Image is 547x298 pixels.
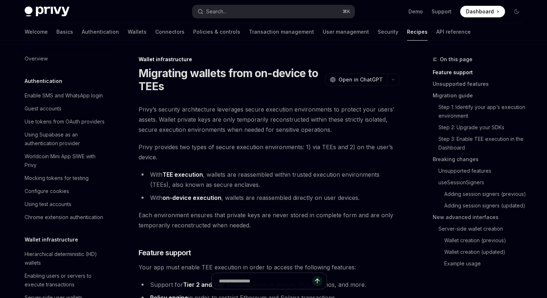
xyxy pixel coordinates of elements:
[460,6,505,17] a: Dashboard
[19,89,111,102] a: Enable SMS and WhatsApp login
[438,133,528,154] a: Step 3: Enable TEE execution in the Dashboard
[128,23,147,41] a: Wallets
[139,142,399,162] span: Privy provides two types of secure execution environments: 1) via TEEs and 2) on the user’s device.
[407,23,428,41] a: Recipes
[25,54,48,63] div: Overview
[343,9,350,14] span: ⌘ K
[19,198,111,211] a: Using test accounts
[438,101,528,122] a: Step 1: Identify your app’s execution environment
[139,193,399,203] li: With , wallets are reassembled directly on user devices.
[25,117,105,126] div: Use tokens from OAuth providers
[433,211,528,223] a: New advanced interfaces
[19,102,111,115] a: Guest accounts
[139,104,399,135] span: Privy’s security architecture leverages secure execution environments to protect your users’ asse...
[19,128,111,150] a: Using Supabase as an authentication provider
[433,154,528,165] a: Breaking changes
[25,77,62,85] h5: Authentication
[192,5,355,18] button: Search...⌘K
[139,67,322,93] h1: Migrating wallets from on-device to TEEs
[436,23,471,41] a: API reference
[19,211,111,224] a: Chrome extension authentication
[25,91,103,100] div: Enable SMS and WhatsApp login
[25,213,103,222] div: Chrome extension authentication
[339,76,383,83] span: Open in ChatGPT
[432,8,451,15] a: Support
[139,262,399,272] span: Your app must enable TEE execution in order to access the following features:
[155,23,185,41] a: Connectors
[25,23,48,41] a: Welcome
[162,194,221,202] a: on-device execution
[139,210,399,230] span: Each environment ensures that private keys are never stored in complete form and are only tempora...
[323,23,369,41] a: User management
[19,52,111,65] a: Overview
[25,250,107,267] div: Hierarchical deterministic (HD) wallets
[19,248,111,269] a: Hierarchical deterministic (HD) wallets
[25,104,62,113] div: Guest accounts
[25,130,107,148] div: Using Supabase as an authentication provider
[25,200,71,209] div: Using test accounts
[19,115,111,128] a: Use tokens from OAuth providers
[25,174,89,182] div: Mocking tokens for testing
[511,6,522,17] button: Toggle dark mode
[25,152,107,169] div: Worldcoin Mini App SIWE with Privy
[139,248,191,258] span: Feature support
[438,122,528,133] a: Step 2: Upgrade your SDKs
[444,200,528,211] a: Adding session signers (updated)
[438,177,528,188] a: useSessionSigners
[444,235,528,246] a: Wallet creation (previous)
[25,272,107,289] div: Enabling users or servers to execute transactions
[325,74,387,86] button: Open in ChatGPT
[56,23,73,41] a: Basics
[139,56,399,63] div: Wallet infrastructure
[444,258,528,269] a: Example usage
[444,188,528,200] a: Adding session signers (previous)
[408,8,423,15] a: Demo
[440,55,472,64] span: On this page
[193,23,240,41] a: Policies & controls
[206,7,226,16] div: Search...
[19,269,111,291] a: Enabling users or servers to execute transactions
[249,23,314,41] a: Transaction management
[19,185,111,198] a: Configure cookies
[444,246,528,258] a: Wallet creation (updated)
[433,78,528,90] a: Unsupported features
[25,235,78,244] h5: Wallet infrastructure
[19,150,111,172] a: Worldcoin Mini App SIWE with Privy
[25,187,69,196] div: Configure cookies
[433,67,528,78] a: Feature support
[433,90,528,101] a: Migration guide
[438,223,528,235] a: Server-side wallet creation
[162,171,203,179] a: TEE execution
[82,23,119,41] a: Authentication
[19,172,111,185] a: Mocking tokens for testing
[438,165,528,177] a: Unsupported features
[466,8,494,15] span: Dashboard
[378,23,398,41] a: Security
[139,169,399,190] li: With , wallets are reassembled within trusted execution environments (TEEs), also known as secure...
[25,7,69,17] img: dark logo
[312,276,322,286] button: Send message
